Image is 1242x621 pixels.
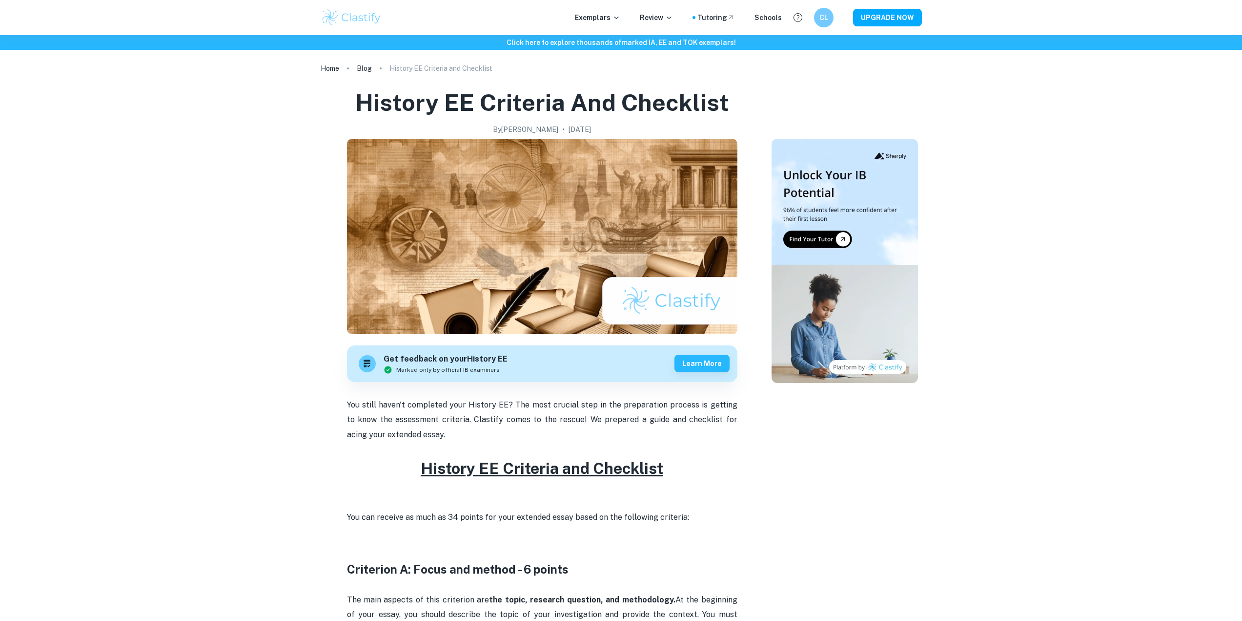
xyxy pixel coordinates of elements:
button: UPGRADE NOW [853,9,922,26]
a: Home [321,62,339,75]
u: History EE Criteria and Checklist [421,459,663,477]
button: Learn more [674,355,730,372]
h2: By [PERSON_NAME] [493,124,558,135]
a: Tutoring [697,12,735,23]
img: Thumbnail [772,139,918,383]
h6: Get feedback on your History EE [384,353,508,365]
p: • [562,124,565,135]
button: CL [814,8,834,27]
p: Review [640,12,673,23]
h6: Click here to explore thousands of marked IA, EE and TOK exemplars ! [2,37,1240,48]
a: Schools [754,12,782,23]
button: Help and Feedback [790,9,806,26]
img: Clastify logo [321,8,383,27]
p: History EE Criteria and Checklist [389,63,492,74]
img: History EE Criteria and Checklist cover image [347,139,737,334]
p: You still haven't completed your History EE? The most crucial step in the preparation process is ... [347,398,737,442]
span: Marked only by official IB examiners [396,365,500,374]
h1: History EE Criteria and Checklist [355,87,729,118]
strong: Criterion A: Focus and method - 6 points [347,562,569,576]
p: You can receive as much as 34 points for your extended essay based on the following criteria: [347,495,737,525]
a: Blog [357,62,372,75]
strong: the topic, research question, and methodology. [489,595,675,604]
h2: [DATE] [569,124,591,135]
a: Get feedback on yourHistory EEMarked only by official IB examinersLearn more [347,345,737,382]
p: Exemplars [575,12,620,23]
h6: CL [818,12,829,23]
